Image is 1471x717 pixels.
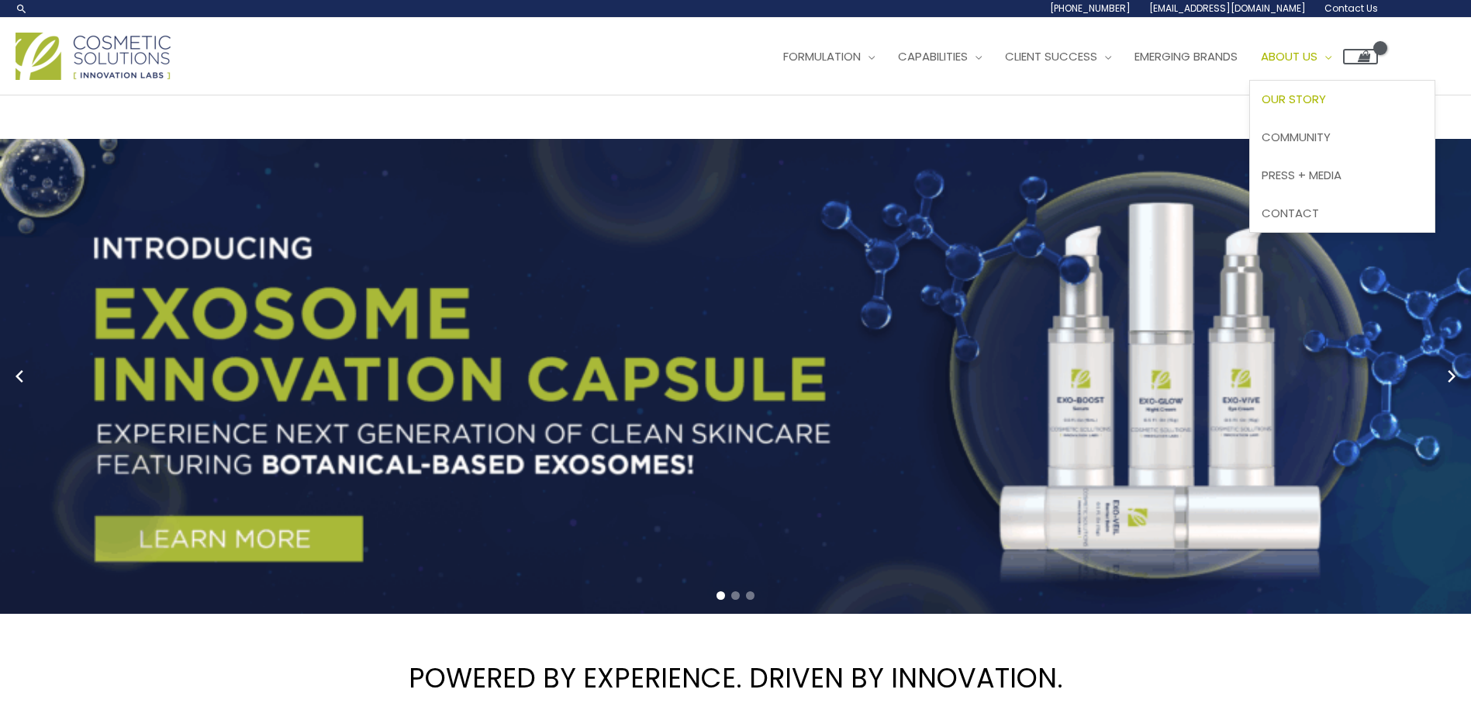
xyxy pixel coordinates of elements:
[1343,49,1378,64] a: View Shopping Cart, empty
[1261,48,1317,64] span: About Us
[1249,33,1343,80] a: About Us
[1250,156,1435,194] a: Press + Media
[1005,48,1097,64] span: Client Success
[1262,205,1319,221] span: Contact
[1440,365,1463,388] button: Next slide
[746,591,754,600] span: Go to slide 3
[1250,81,1435,119] a: Our Story
[8,365,31,388] button: Previous slide
[993,33,1123,80] a: Client Success
[1250,119,1435,157] a: Community
[886,33,993,80] a: Capabilities
[16,2,28,15] a: Search icon link
[1262,167,1342,183] span: Press + Media
[783,48,861,64] span: Formulation
[731,591,740,600] span: Go to slide 2
[16,33,171,80] img: Cosmetic Solutions Logo
[760,33,1378,80] nav: Site Navigation
[1324,2,1378,15] span: Contact Us
[772,33,886,80] a: Formulation
[717,591,725,600] span: Go to slide 1
[1123,33,1249,80] a: Emerging Brands
[1149,2,1306,15] span: [EMAIL_ADDRESS][DOMAIN_NAME]
[1134,48,1238,64] span: Emerging Brands
[898,48,968,64] span: Capabilities
[1262,91,1326,107] span: Our Story
[1250,194,1435,232] a: Contact
[1262,129,1331,145] span: Community
[1050,2,1131,15] span: [PHONE_NUMBER]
